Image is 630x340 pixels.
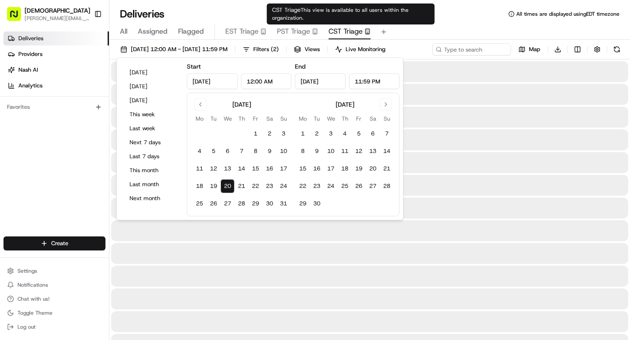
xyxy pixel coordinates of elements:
button: 13 [220,162,234,176]
th: Friday [248,114,262,123]
button: 18 [338,162,352,176]
button: 18 [192,179,206,193]
a: Analytics [3,79,109,93]
a: Nash AI [3,63,109,77]
span: Assigned [138,26,168,37]
button: 8 [248,144,262,158]
button: [DATE] [126,80,178,93]
img: Nash [9,9,26,26]
button: Create [3,236,105,250]
button: Refresh [611,43,623,56]
button: 21 [380,162,394,176]
h1: Deliveries [120,7,164,21]
button: Filters(2) [239,43,283,56]
th: Sunday [380,114,394,123]
span: All [120,26,127,37]
button: 3 [324,127,338,141]
div: We're available if you need us! [30,92,111,99]
button: 4 [192,144,206,158]
button: Go to next month [380,98,392,111]
button: Live Monitoring [331,43,389,56]
button: 29 [248,197,262,211]
button: Go to previous month [194,98,206,111]
span: Knowledge Base [17,127,67,135]
button: 12 [206,162,220,176]
button: 2 [262,127,276,141]
button: 29 [296,197,310,211]
th: Saturday [262,114,276,123]
span: Views [304,45,320,53]
button: 17 [276,162,290,176]
input: Clear [23,56,144,66]
label: Start [187,62,201,70]
button: 23 [310,179,324,193]
button: 25 [338,179,352,193]
button: 11 [192,162,206,176]
th: Wednesday [324,114,338,123]
button: 28 [380,179,394,193]
button: Settings [3,265,105,277]
button: Last week [126,122,178,135]
button: 28 [234,197,248,211]
span: [DATE] 12:00 AM - [DATE] 11:59 PM [131,45,227,53]
button: 17 [324,162,338,176]
div: Favorites [3,100,105,114]
button: 4 [338,127,352,141]
span: EST Triage [225,26,259,37]
span: Map [529,45,540,53]
p: Welcome 👋 [9,35,159,49]
input: Type to search [432,43,511,56]
button: Next 7 days [126,136,178,149]
button: 30 [310,197,324,211]
button: 7 [234,144,248,158]
button: [PERSON_NAME][EMAIL_ADDRESS][DOMAIN_NAME] [24,15,90,22]
button: 22 [296,179,310,193]
th: Monday [296,114,310,123]
a: 💻API Documentation [70,123,144,139]
button: 22 [248,179,262,193]
span: Deliveries [18,35,43,42]
button: 26 [206,197,220,211]
div: CST Triage [267,3,435,24]
span: Notifications [17,281,48,288]
button: 13 [366,144,380,158]
button: 25 [192,197,206,211]
button: [DEMOGRAPHIC_DATA][PERSON_NAME][EMAIL_ADDRESS][DOMAIN_NAME] [3,3,91,24]
span: Providers [18,50,42,58]
th: Sunday [276,114,290,123]
button: 20 [220,179,234,193]
button: 23 [262,179,276,193]
a: Deliveries [3,31,109,45]
div: [DATE] [336,100,354,109]
a: Providers [3,47,109,61]
input: Time [241,73,292,89]
th: Saturday [366,114,380,123]
button: 27 [220,197,234,211]
span: Toggle Theme [17,309,52,316]
button: Start new chat [149,86,159,97]
span: CST Triage [329,26,363,37]
span: Log out [17,323,35,330]
span: Pylon [87,148,106,155]
button: 20 [366,162,380,176]
div: Start new chat [30,83,143,92]
button: 8 [296,144,310,158]
button: Chat with us! [3,293,105,305]
button: Map [514,43,544,56]
button: Last 7 days [126,150,178,163]
button: This week [126,108,178,121]
button: 9 [262,144,276,158]
th: Tuesday [206,114,220,123]
span: Create [51,239,68,247]
button: 3 [276,127,290,141]
button: Last month [126,178,178,191]
button: Log out [3,321,105,333]
button: 14 [380,144,394,158]
span: PST Triage [277,26,310,37]
button: 11 [338,144,352,158]
span: [DEMOGRAPHIC_DATA] [24,6,90,15]
span: Nash AI [18,66,38,74]
span: Flagged [178,26,204,37]
button: 24 [276,179,290,193]
a: Powered byPylon [62,148,106,155]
